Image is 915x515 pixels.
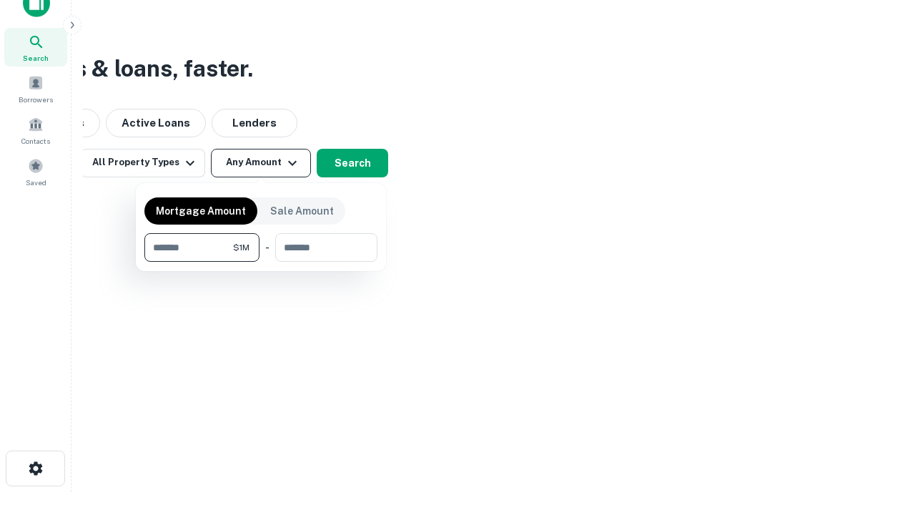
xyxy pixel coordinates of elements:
[233,241,249,254] span: $1M
[270,203,334,219] p: Sale Amount
[265,233,269,262] div: -
[156,203,246,219] p: Mortgage Amount
[844,401,915,469] iframe: Chat Widget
